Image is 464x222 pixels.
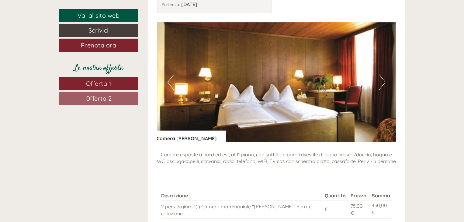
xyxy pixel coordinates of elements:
[59,9,138,22] a: Vai al sito web
[322,191,348,200] th: Quantità
[168,75,174,90] button: Previous
[59,63,138,74] div: Le nostre offerte
[157,130,226,142] div: Camera [PERSON_NAME]
[85,95,112,102] span: Offerta 2
[207,158,240,171] button: Invia
[182,1,198,7] b: [DATE]
[157,151,396,165] p: Camere esposte a nord ed est, al 1° piano, con soffitto e pareti rivestite di legno. Vasca/doccia...
[162,2,180,7] small: Partenza:
[59,39,138,52] a: Prenota ora
[351,203,363,216] span: 75,00 €
[322,201,348,219] td: 6
[161,201,322,219] td: 2 pers. 3 giorno(i) Camera matrimoniale "[PERSON_NAME]" Pern. e colazione
[348,191,370,200] th: Prezzo
[86,80,111,87] span: Offerta 1
[379,75,386,90] button: Next
[161,191,322,200] th: Descrizione
[108,5,132,15] div: lunedì
[5,16,99,35] div: Buon giorno, come possiamo aiutarla?
[370,201,392,219] td: 450,00 €
[370,191,392,200] th: Somma
[157,22,396,142] img: image
[9,18,96,23] div: Hotel Weisses [PERSON_NAME]
[59,24,138,37] a: Scrivici
[9,29,96,34] small: 19:13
